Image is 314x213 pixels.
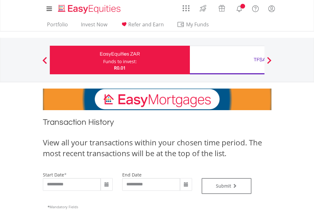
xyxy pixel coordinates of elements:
div: Funds to invest: [103,58,137,65]
a: Portfolio [44,21,70,31]
span: R0.01 [114,65,126,71]
button: Submit [202,178,252,194]
span: Mandatory Fields [48,204,78,209]
img: thrive-v2.svg [198,3,208,13]
a: Invest Now [78,21,110,31]
div: EasyEquities ZAR [54,50,186,58]
img: EasyMortage Promotion Banner [43,89,271,110]
div: View all your transactions within your chosen time period. The most recent transactions will be a... [43,137,271,159]
span: My Funds [177,20,218,29]
a: AppsGrid [178,2,194,12]
button: Previous [38,60,51,66]
img: EasyEquities_Logo.png [57,4,123,14]
img: grid-menu-icon.svg [183,5,190,12]
img: vouchers-v2.svg [217,3,227,13]
a: Vouchers [212,2,231,13]
label: start date [43,172,64,178]
h1: Transaction History [43,116,271,131]
span: Refer and Earn [128,21,164,28]
a: Notifications [231,2,247,14]
label: end date [122,172,142,178]
a: My Profile [264,2,280,16]
a: FAQ's and Support [247,2,264,14]
a: Home page [56,2,123,14]
a: Refer and Earn [118,21,166,31]
button: Next [263,60,276,66]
